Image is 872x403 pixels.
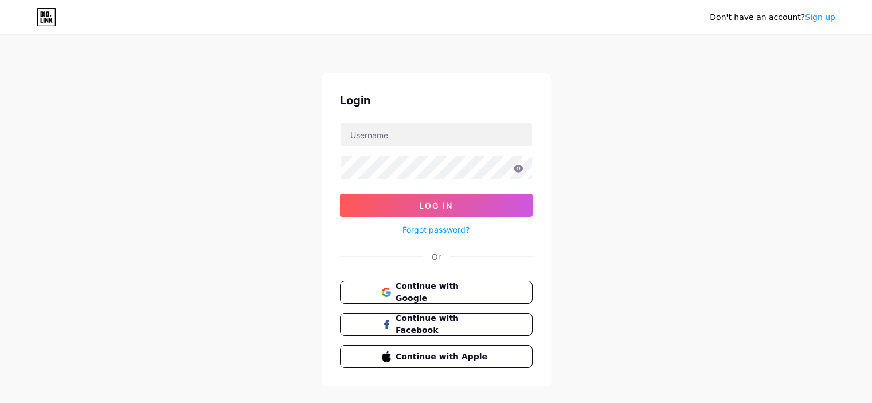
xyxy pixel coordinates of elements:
[710,11,835,24] div: Don't have an account?
[396,312,490,337] span: Continue with Facebook
[396,351,490,363] span: Continue with Apple
[419,201,453,210] span: Log In
[402,224,470,236] a: Forgot password?
[432,251,441,263] div: Or
[340,194,533,217] button: Log In
[340,92,533,109] div: Login
[340,281,533,304] button: Continue with Google
[340,345,533,368] button: Continue with Apple
[396,280,490,304] span: Continue with Google
[340,313,533,336] button: Continue with Facebook
[805,13,835,22] a: Sign up
[341,123,532,146] input: Username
